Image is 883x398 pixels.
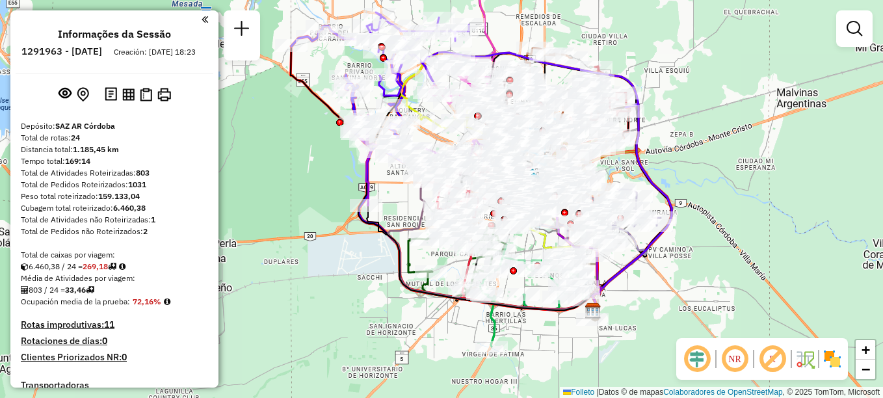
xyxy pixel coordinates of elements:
[74,85,92,105] button: Centralizar mapa no depósito ou ponto de apoio
[21,144,208,155] div: Distancia total:
[113,203,146,213] strong: 6.460,38
[109,46,201,58] div: Creación: [DATE] 18:23
[21,155,208,167] div: Tempo total:
[29,285,86,295] font: 803 / 24 =
[719,343,750,375] span: Ocultar NR
[122,351,127,363] strong: 0
[822,349,843,369] img: Exibir/Ocultar setores
[21,336,208,347] h4: Rotaciones de días:
[21,214,208,226] div: Total de Atividades não Roteirizadas:
[56,84,74,105] button: Exibir sessão original
[524,168,541,185] img: UDC Cordoba
[102,335,107,347] strong: 0
[21,202,208,214] div: Cubagem total roteirizado:
[120,85,137,103] button: Visualizar relatório de Roteirização
[65,285,86,295] strong: 33,46
[143,226,148,236] strong: 2
[856,340,875,360] a: Acercar
[21,263,29,271] i: Cubagem total roteirizado
[21,272,208,284] div: Média de Atividades por viagem:
[21,249,208,261] div: Total de caixas por viagem:
[21,286,29,294] i: Total de Atividades
[83,261,108,271] strong: 269,18
[21,46,102,57] h6: 1291963 - [DATE]
[21,226,208,237] div: Total de Pedidos não Roteirizados:
[21,120,208,132] div: Depósito:
[862,361,870,377] span: −
[229,16,255,45] a: Nova sessão e pesquisa
[102,85,120,105] button: Logs desbloquear sessão
[563,388,594,397] a: Folleto
[21,380,208,391] h4: Transportadoras
[663,388,782,397] a: Colaboradores de OpenStreetMap
[525,172,542,189] img: UDC - Córdoba
[108,263,116,271] i: Total de rotas
[133,297,161,306] strong: 72,16%
[104,319,114,330] strong: 11
[841,16,867,42] a: Exibir filtros
[137,85,155,104] button: Visualizar Romaneio
[119,263,125,271] i: Meta Caixas/viagem: 325,98 Diferença: -56,80
[21,352,208,363] h4: Clientes Priorizados NR:
[58,28,171,40] h4: Informações da Sessão
[21,179,208,191] div: Total de Pedidos Roteirizados:
[21,167,208,179] div: Total de Atividades Roteirizadas:
[21,132,208,144] div: Total de rotas:
[585,302,601,319] img: SAZ AR Cordoba
[202,12,208,27] a: Clique aqui para minimizar o painel
[21,319,208,330] h4: Rotas improdutivas:
[86,286,94,294] i: Total de rotas
[71,133,80,142] strong: 24
[757,343,788,375] span: Exibir rótulo
[98,191,140,201] strong: 159.133,04
[65,156,90,166] strong: 169:14
[795,349,815,369] img: Fluxo de ruas
[155,85,174,104] button: Imprimir Rotas
[29,261,108,271] font: 6.460,38 / 24 =
[136,168,150,178] strong: 803
[560,387,883,398] div: Datos © de mapas , © 2025 TomTom, Microsoft
[55,121,115,131] strong: SAZ AR Córdoba
[21,191,208,202] div: Peso total roteirizado:
[21,297,130,306] span: Ocupación media de la prueba:
[597,388,599,397] span: |
[681,343,713,375] span: Ocultar deslocamento
[164,298,170,306] em: Média calculada utilizando a maior ocupação (%Peso ou %Cubagem) de cada rota da sessão. Rotas cro...
[151,215,155,224] strong: 1
[128,179,146,189] strong: 1031
[856,360,875,379] a: Alejar
[862,341,870,358] span: +
[73,144,119,154] strong: 1.185,45 km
